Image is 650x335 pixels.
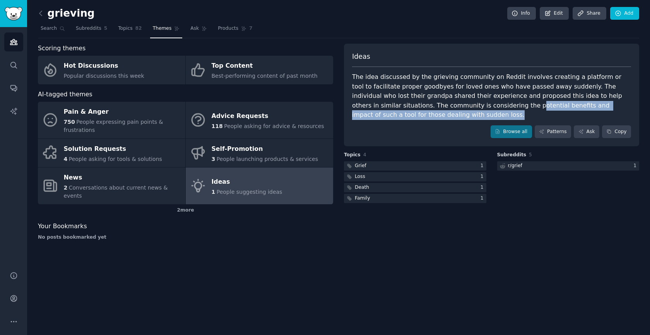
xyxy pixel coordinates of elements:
img: GummySearch logo [5,7,22,21]
a: Ideas1People suggesting ideas [186,167,333,204]
div: Grief [355,162,366,169]
div: Ideas [212,176,282,188]
a: Search [38,22,68,38]
div: 1 [481,162,486,169]
div: Top Content [212,60,318,72]
div: Pain & Anger [64,106,181,118]
span: People expressing pain points & frustrations [64,119,163,133]
span: Best-performing content of past month [212,73,318,79]
div: r/ grief [508,162,522,169]
a: Hot DiscussionsPopular discussions this week [38,56,185,84]
div: Solution Requests [64,143,162,155]
div: 1 [481,195,486,202]
span: 82 [135,25,142,32]
a: Browse all [491,125,532,138]
a: Family1 [344,194,486,203]
span: Ask [190,25,199,32]
div: No posts bookmarked yet [38,234,333,241]
a: Self-Promotion3People launching products & services [186,139,333,167]
span: Subreddits [497,152,527,159]
a: Ask [188,22,210,38]
span: Topics [344,152,361,159]
a: Advice Requests118People asking for advice & resources [186,102,333,138]
a: Patterns [535,125,571,138]
a: Add [610,7,639,20]
span: 118 [212,123,223,129]
span: Scoring themes [38,44,86,53]
a: Top ContentBest-performing content of past month [186,56,333,84]
span: People asking for advice & resources [224,123,324,129]
span: 7 [249,25,253,32]
div: Death [355,184,369,191]
a: Edit [540,7,569,20]
button: Copy [602,125,631,138]
a: Subreddits5 [73,22,110,38]
a: Topics82 [115,22,144,38]
span: 3 [212,156,216,162]
a: Info [507,7,536,20]
span: People asking for tools & solutions [69,156,162,162]
span: Topics [118,25,132,32]
span: 4 [363,152,366,157]
a: Loss1 [344,172,486,182]
span: People suggesting ideas [217,189,282,195]
div: Self-Promotion [212,143,318,155]
div: Loss [355,173,365,180]
span: Popular discussions this week [64,73,144,79]
div: News [64,172,181,184]
h2: grieving [38,7,95,20]
span: People launching products & services [217,156,318,162]
span: Conversations about current news & events [64,185,168,199]
div: 1 [481,184,486,191]
span: AI-tagged themes [38,90,92,99]
a: Share [573,7,606,20]
div: Advice Requests [212,110,324,122]
span: 5 [529,152,532,157]
span: Your Bookmarks [38,222,87,231]
a: Pain & Anger750People expressing pain points & frustrations [38,102,185,138]
div: Family [355,195,370,202]
a: News2Conversations about current news & events [38,167,185,204]
a: Ask [574,125,599,138]
span: Products [218,25,238,32]
div: 1 [481,173,486,180]
span: 2 [64,185,68,191]
a: Themes [150,22,183,38]
span: Themes [153,25,172,32]
span: 1 [212,189,216,195]
a: Grief1 [344,161,486,171]
span: Subreddits [76,25,101,32]
a: Products7 [215,22,255,38]
div: 1 [633,162,639,169]
span: 750 [64,119,75,125]
span: 4 [64,156,68,162]
span: Ideas [352,52,370,62]
div: The idea discussed by the grieving community on Reddit involves creating a platform or tool to fa... [352,72,631,120]
a: Solution Requests4People asking for tools & solutions [38,139,185,167]
div: Hot Discussions [64,60,144,72]
span: 5 [104,25,108,32]
a: r/grief1 [497,161,640,171]
span: Search [41,25,57,32]
a: Death1 [344,183,486,193]
div: 2 more [38,204,333,217]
